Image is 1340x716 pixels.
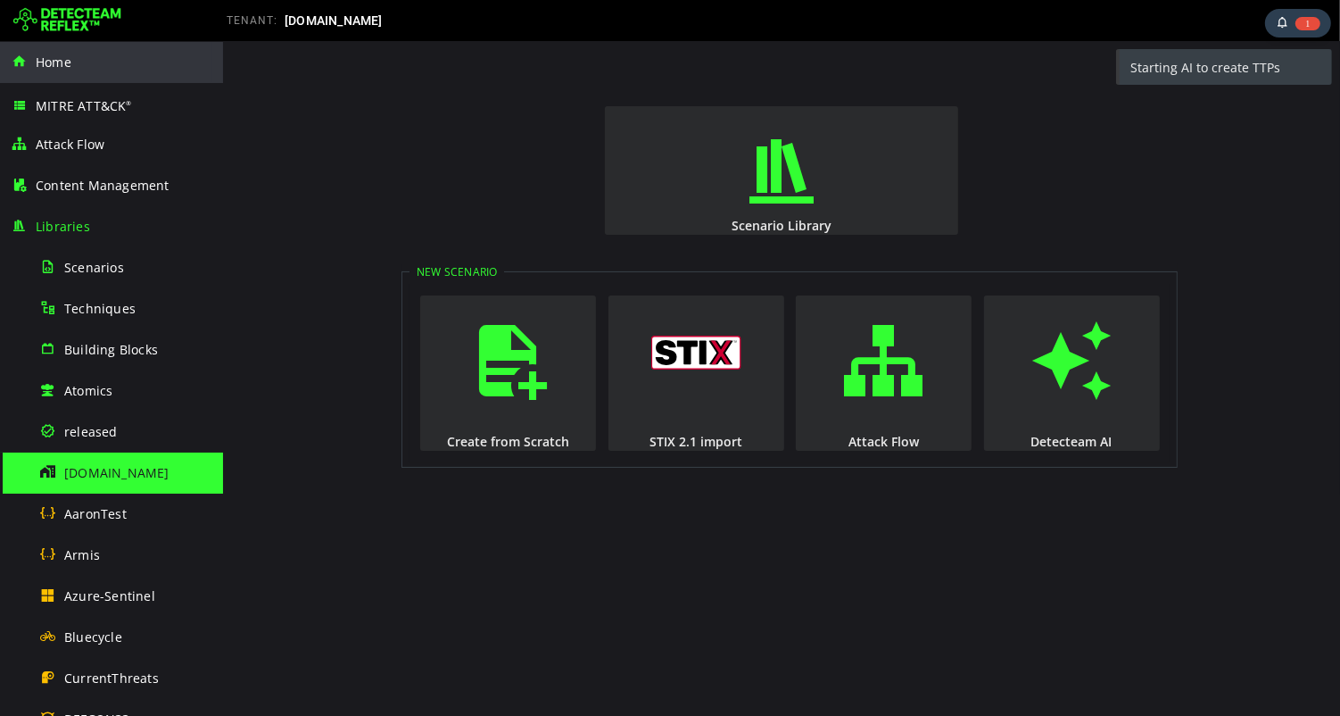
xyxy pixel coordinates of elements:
span: AaronTest [64,505,127,522]
div: Scenario Library [380,176,737,193]
sup: ® [126,99,131,107]
img: Detecteam logo [13,6,121,35]
button: Scenario Library [382,65,735,194]
span: Libraries [36,218,90,235]
div: Detecteam AI [759,392,939,409]
span: [DOMAIN_NAME] [285,13,383,28]
div: STIX 2.1 import [384,392,563,409]
div: Task Notifications [1265,9,1331,37]
span: [DOMAIN_NAME] [64,464,170,481]
span: Atomics [64,382,112,399]
legend: New Scenario [186,223,281,238]
button: Detecteam AI [761,254,937,410]
span: CurrentThreats [64,670,159,687]
button: STIX 2.1 import [385,254,561,410]
span: Scenarios [64,259,124,276]
span: Home [36,54,71,71]
img: logo_stix.svg [428,295,518,329]
span: MITRE ATT&CK [36,97,132,114]
span: Bluecycle [64,629,122,645]
span: Armis [64,546,100,563]
span: Azure-Sentinel [64,587,155,604]
div: Starting AI to create TTPs [897,8,1109,46]
button: Create from Scratch [197,254,373,410]
span: Building Blocks [64,341,158,358]
span: TENANT: [227,14,277,27]
span: Content Management [36,177,170,194]
span: released [64,423,118,440]
div: Create from Scratch [195,392,375,409]
span: Attack Flow [36,136,104,153]
span: 1 [1295,17,1320,30]
span: Techniques [64,300,136,317]
div: Attack Flow [571,392,750,409]
button: Attack Flow [573,254,749,410]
